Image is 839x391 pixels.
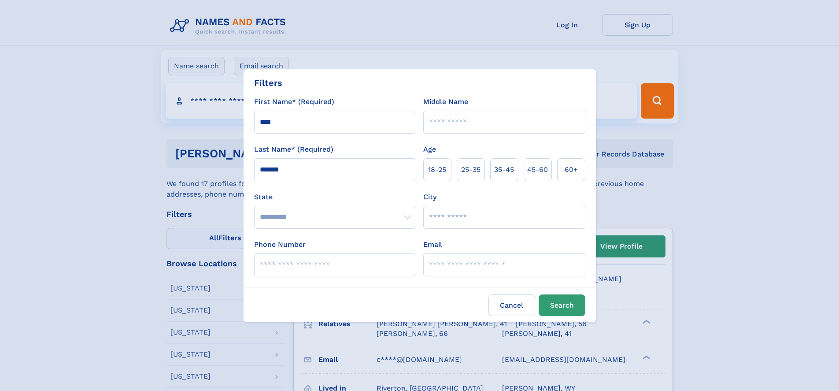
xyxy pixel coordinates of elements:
span: 18‑25 [428,164,446,175]
label: First Name* (Required) [254,97,334,107]
label: Age [423,144,436,155]
div: Filters [254,76,282,89]
label: Middle Name [423,97,468,107]
label: Phone Number [254,239,306,250]
label: Cancel [488,294,535,316]
button: Search [539,294,585,316]
label: State [254,192,416,202]
label: Email [423,239,442,250]
label: City [423,192,436,202]
span: 45‑60 [527,164,548,175]
span: 35‑45 [494,164,514,175]
label: Last Name* (Required) [254,144,333,155]
span: 25‑35 [461,164,480,175]
span: 60+ [565,164,578,175]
